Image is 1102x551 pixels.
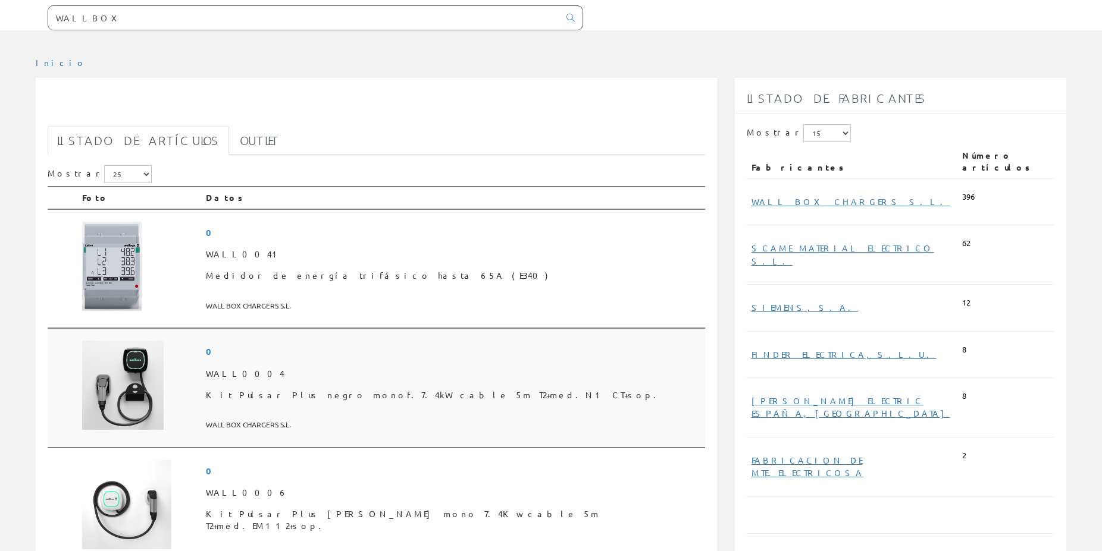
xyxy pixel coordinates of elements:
a: [PERSON_NAME] ELECTRIC ESPAÑA, [GEOGRAPHIC_DATA] [752,395,950,418]
a: WALL BOX CHARGERS S.L. [752,196,950,207]
span: WALL0006 [206,482,700,503]
label: Mostrar [747,124,851,142]
h1: WALLBOX [48,97,705,121]
th: Foto [77,187,201,209]
img: Foto artículo Kit Pulsar Plus blanco mono 7.4Kw cable 5m T2+med.EM112+sop. (150x150) [82,460,171,549]
span: 2 [962,450,966,461]
th: Número artículos [957,145,1054,178]
span: Listado de fabricantes [747,91,926,105]
span: WALL BOX CHARGERS S.L. [206,296,700,316]
a: Listado de artículos [48,127,229,155]
span: 8 [962,344,966,355]
span: 62 [962,238,970,249]
th: Datos [201,187,705,209]
span: 0 [206,341,700,363]
span: WALL BOX CHARGERS S.L. [206,415,700,434]
span: WALL0041 [206,244,700,265]
select: Mostrar [104,165,152,183]
img: Foto artículo Medidor de energía trifásico hasta 65A (E340) (99.564459930314x150) [82,222,142,311]
img: Foto artículo Kit Pulsar Plus negro monof.7.4kW cable 5m T2+med.N1 CT+sop. (137.12121212121x150) [82,341,164,430]
span: Medidor de energía trifásico hasta 65A (E340) [206,265,700,286]
span: WALL0004 [206,363,700,385]
span: 396 [962,191,975,203]
th: Fabricantes [747,145,957,178]
span: Kit Pulsar Plus negro monof.7.4kW cable 5m T2+med.N1 CT+sop. [206,385,700,406]
span: Kit Pulsar Plus [PERSON_NAME] mono 7.4Kw cable 5m T2+med.EM112+sop. [206,503,700,537]
a: SCAME MATERIAL ELECTRICO S.L. [752,243,934,266]
a: FINDER ELECTRICA, S.L.U. [752,349,937,360]
span: 8 [962,391,966,402]
a: SIEMENS, S.A. [752,302,858,313]
input: Buscar ... [48,6,559,30]
a: Outlet [230,127,289,155]
select: Mostrar [803,124,851,142]
span: 0 [206,460,700,482]
span: 12 [962,297,970,308]
a: Inicio [36,57,86,68]
label: Mostrar [48,165,152,183]
a: FABRICACION DE MTE.ELECTRICOSA [752,455,864,478]
span: 0 [206,222,700,244]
